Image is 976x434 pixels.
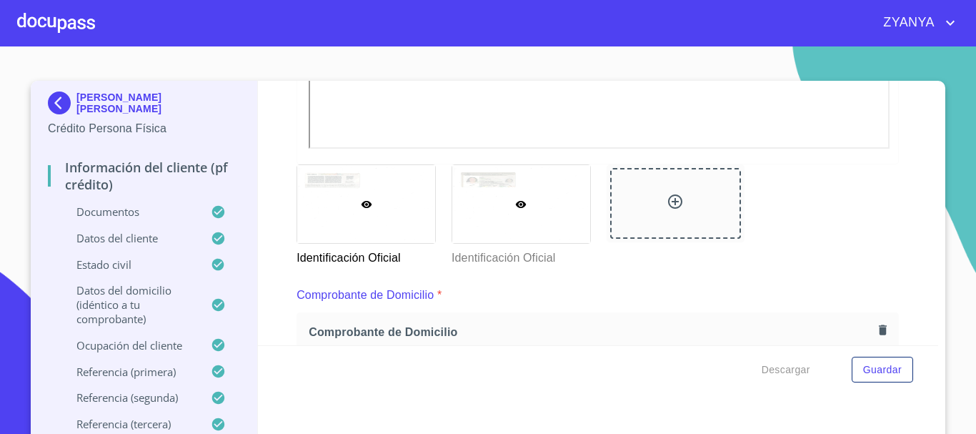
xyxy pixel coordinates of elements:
[48,365,211,379] p: Referencia (primera)
[863,361,902,379] span: Guardar
[756,357,816,383] button: Descargar
[48,417,211,431] p: Referencia (tercera)
[872,11,959,34] button: account of current user
[48,92,240,120] div: [PERSON_NAME] [PERSON_NAME]
[48,204,211,219] p: Documentos
[48,390,211,405] p: Referencia (segunda)
[48,338,211,352] p: Ocupación del Cliente
[852,357,913,383] button: Guardar
[762,361,810,379] span: Descargar
[309,325,873,340] span: Comprobante de Domicilio
[48,257,211,272] p: Estado Civil
[48,159,240,193] p: Información del cliente (PF crédito)
[872,11,942,34] span: ZYANYA
[48,231,211,245] p: Datos del cliente
[48,283,211,326] p: Datos del domicilio (idéntico a tu comprobante)
[48,120,240,137] p: Crédito Persona Física
[297,287,434,304] p: Comprobante de Domicilio
[48,92,76,114] img: Docupass spot blue
[76,92,240,114] p: [PERSON_NAME] [PERSON_NAME]
[452,244,589,267] p: Identificación Oficial
[297,244,434,267] p: Identificación Oficial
